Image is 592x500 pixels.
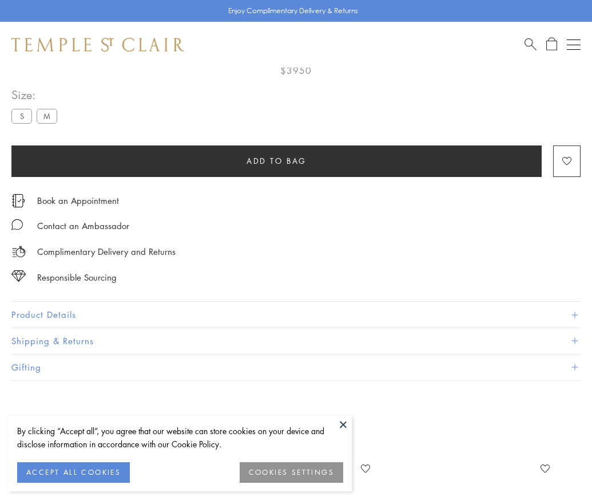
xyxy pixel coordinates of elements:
p: Complimentary Delivery and Returns [37,245,176,259]
button: Open navigation [567,38,581,52]
img: icon_sourcing.svg [11,270,26,282]
button: ACCEPT ALL COOKIES [17,462,130,483]
label: S [11,109,32,123]
span: Add to bag [247,155,307,167]
img: icon_delivery.svg [11,245,26,259]
button: Add to bag [11,145,542,177]
div: Responsible Sourcing [37,270,117,285]
button: Product Details [11,302,581,328]
div: Contact an Ambassador [37,219,129,233]
img: Temple St. Clair [11,38,184,52]
button: COOKIES SETTINGS [240,462,343,483]
img: icon_appointment.svg [11,194,25,207]
button: Gifting [11,355,581,380]
img: MessageIcon-01_2.svg [11,219,23,230]
a: Open Shopping Bag [546,37,557,52]
a: Book an Appointment [37,194,119,207]
a: Search [525,37,537,52]
span: Size: [11,85,62,104]
p: Enjoy Complimentary Delivery & Returns [228,5,358,17]
span: $3950 [280,63,312,78]
div: By clicking “Accept all”, you agree that our website can store cookies on your device and disclos... [17,424,343,451]
button: Shipping & Returns [11,328,581,354]
label: M [37,109,57,123]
